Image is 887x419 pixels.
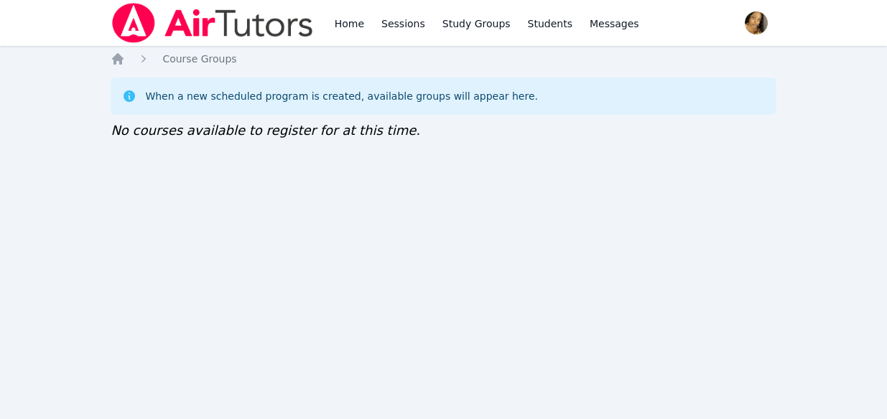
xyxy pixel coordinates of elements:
[111,123,420,138] span: No courses available to register for at this time.
[162,53,236,65] span: Course Groups
[145,89,538,103] div: When a new scheduled program is created, available groups will appear here.
[111,3,314,43] img: Air Tutors
[162,52,236,66] a: Course Groups
[111,52,776,66] nav: Breadcrumb
[590,17,639,31] span: Messages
